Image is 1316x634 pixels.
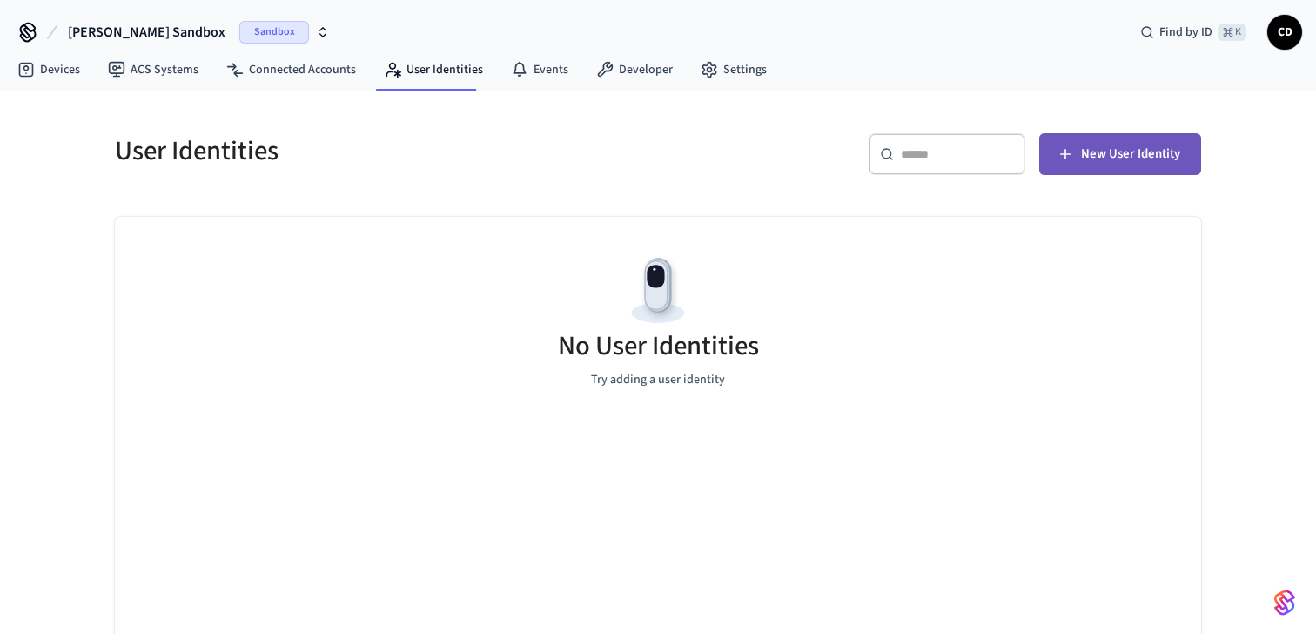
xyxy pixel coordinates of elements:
[1159,24,1212,41] span: Find by ID
[619,252,697,330] img: Devices Empty State
[212,54,370,85] a: Connected Accounts
[582,54,687,85] a: Developer
[115,133,648,169] h5: User Identities
[1081,143,1180,165] span: New User Identity
[68,22,225,43] span: [PERSON_NAME] Sandbox
[1218,24,1246,41] span: ⌘ K
[687,54,781,85] a: Settings
[591,371,725,389] p: Try adding a user identity
[3,54,94,85] a: Devices
[1274,589,1295,617] img: SeamLogoGradient.69752ec5.svg
[239,21,309,44] span: Sandbox
[370,54,497,85] a: User Identities
[1269,17,1300,48] span: CD
[497,54,582,85] a: Events
[558,328,759,364] h5: No User Identities
[1126,17,1260,48] div: Find by ID⌘ K
[1039,133,1201,175] button: New User Identity
[1267,15,1302,50] button: CD
[94,54,212,85] a: ACS Systems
